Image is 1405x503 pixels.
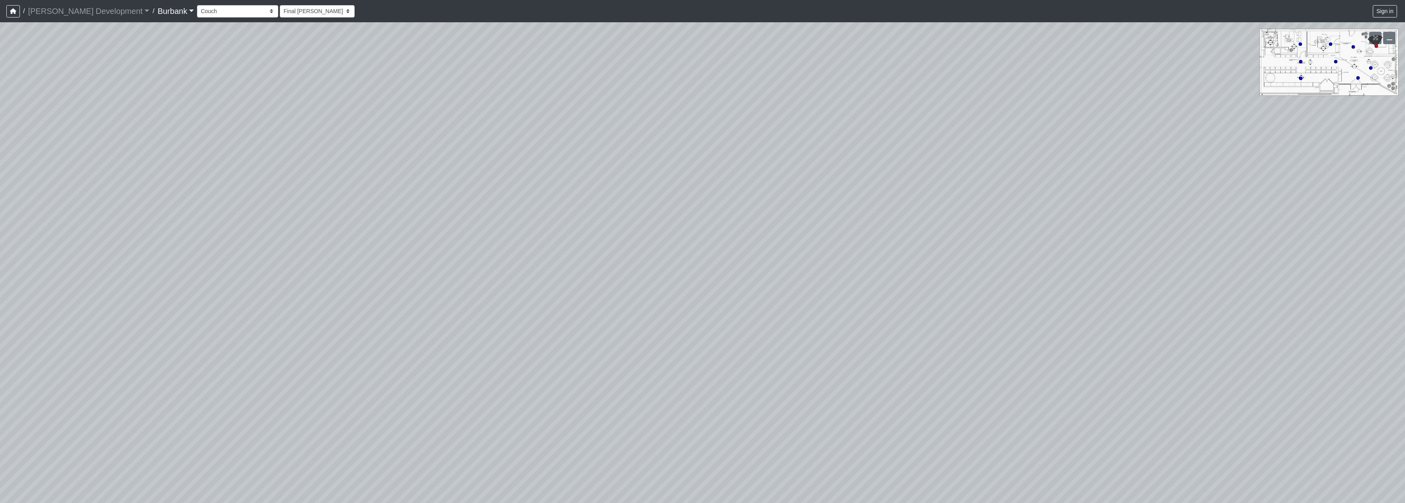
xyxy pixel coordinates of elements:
[20,3,28,19] span: /
[149,3,157,19] span: /
[28,3,149,19] a: [PERSON_NAME] Development
[6,487,53,503] iframe: Ybug feedback widget
[1373,5,1397,17] button: Sign in
[158,3,194,19] a: Burbank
